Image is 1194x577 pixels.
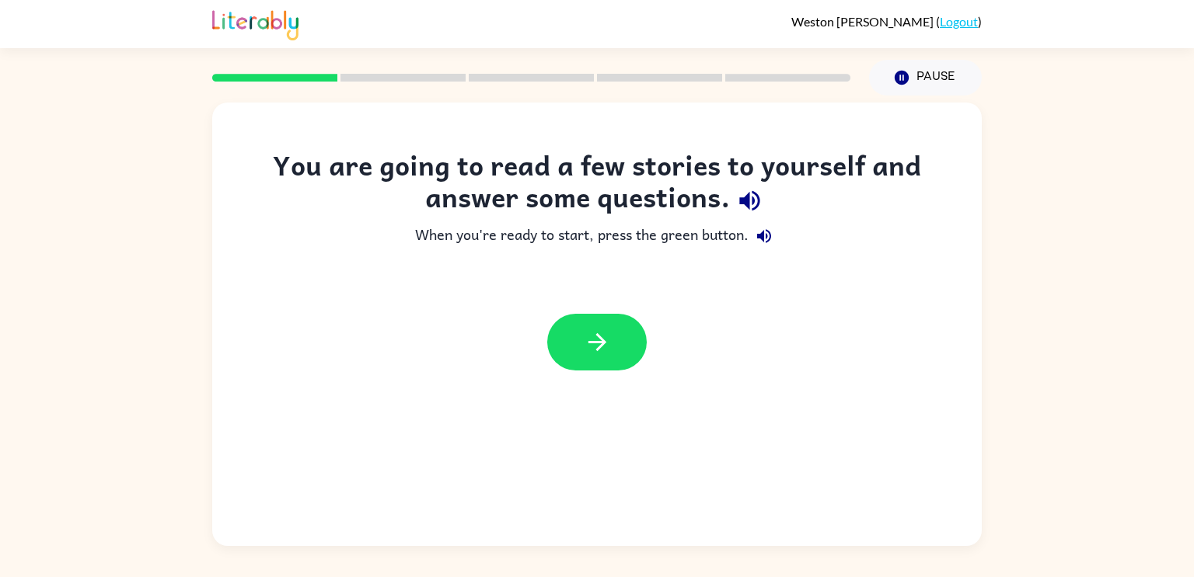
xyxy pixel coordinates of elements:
span: Weston [PERSON_NAME] [791,14,936,29]
button: Pause [869,60,982,96]
a: Logout [940,14,978,29]
div: You are going to read a few stories to yourself and answer some questions. [243,149,951,221]
div: ( ) [791,14,982,29]
img: Literably [212,6,298,40]
div: When you're ready to start, press the green button. [243,221,951,252]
